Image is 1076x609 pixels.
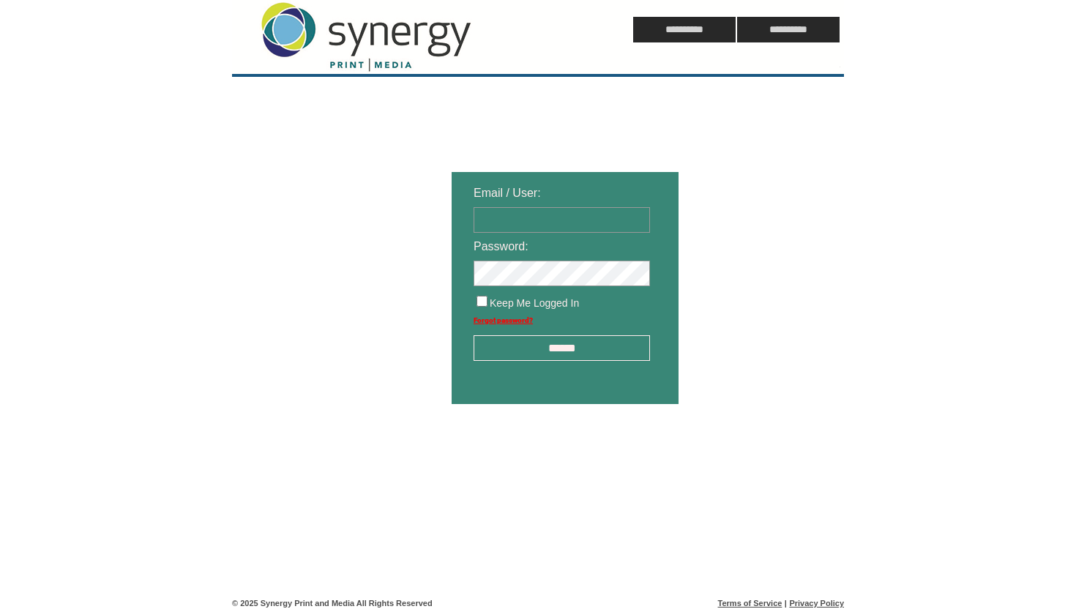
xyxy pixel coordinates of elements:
span: Password: [474,240,528,253]
span: Email / User: [474,187,541,199]
img: transparent.png [721,441,794,459]
a: Forgot password? [474,316,533,324]
a: Terms of Service [718,599,782,608]
span: © 2025 Synergy Print and Media All Rights Reserved [232,599,433,608]
span: | [785,599,787,608]
span: Keep Me Logged In [490,297,579,309]
a: Privacy Policy [789,599,844,608]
